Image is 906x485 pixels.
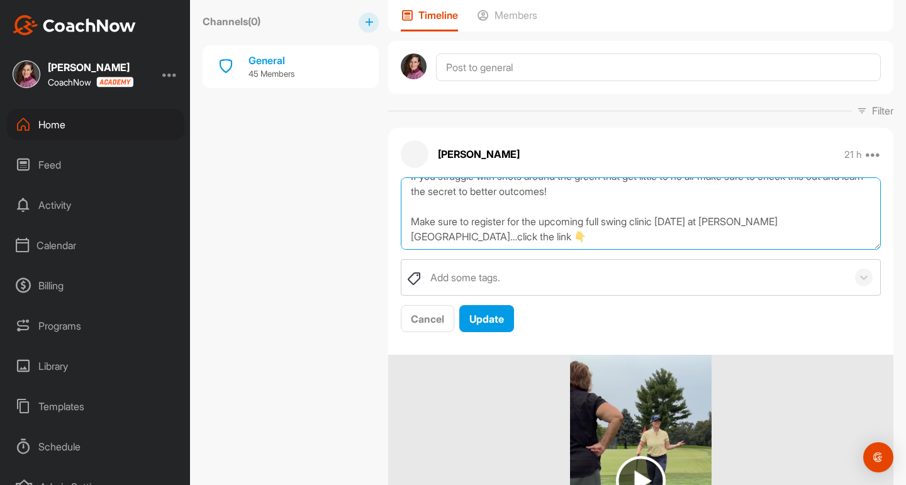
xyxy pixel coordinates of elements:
[844,148,861,161] p: 21 h
[438,147,520,162] p: [PERSON_NAME]
[418,9,458,21] p: Timeline
[96,77,133,87] img: CoachNow acadmey
[430,270,500,285] div: Add some tags.
[13,15,136,35] img: CoachNow
[7,109,184,140] div: Home
[411,313,444,325] span: Cancel
[7,149,184,181] div: Feed
[7,350,184,382] div: Library
[401,53,427,79] img: avatar
[7,431,184,462] div: Schedule
[7,270,184,301] div: Billing
[459,305,514,332] button: Update
[48,62,133,72] div: [PERSON_NAME]
[401,305,454,332] button: Cancel
[469,313,504,325] span: Update
[495,9,537,21] p: Members
[863,442,893,472] div: Open Intercom Messenger
[13,60,40,88] img: square_75e450d603089f0ba782c9d1eff7dce3.jpg
[249,53,294,68] div: General
[203,14,260,29] label: Channels ( 0 )
[7,189,184,221] div: Activity
[7,310,184,342] div: Programs
[48,77,133,87] div: CoachNow
[7,391,184,422] div: Templates
[7,230,184,261] div: Calendar
[249,68,294,81] p: 45 Members
[872,103,893,118] p: Filter
[401,177,881,250] textarea: Short game clinic at [PERSON_NAME][GEOGRAPHIC_DATA] GC on [DATE] ;) If you struggle with shots ar...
